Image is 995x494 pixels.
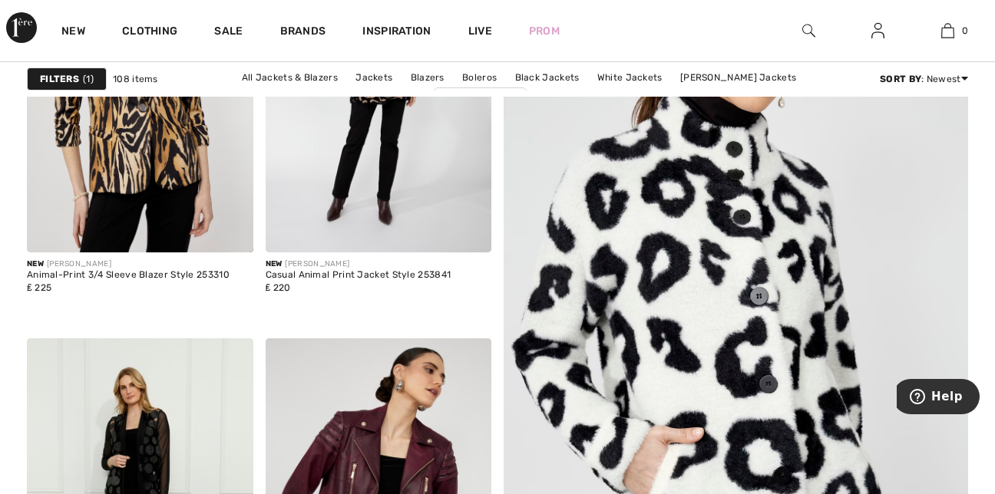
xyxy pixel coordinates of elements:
a: Live [468,23,492,39]
a: Boleros [455,68,504,87]
div: [PERSON_NAME] [27,259,230,270]
span: 0 [962,24,968,38]
a: Clothing [122,25,177,41]
span: 108 items [113,72,158,86]
a: All Jackets & Blazers [234,68,345,87]
a: Black Jackets [507,68,587,87]
div: : Newest [880,72,968,86]
strong: Sort By [880,74,921,84]
a: Blazers [403,68,452,87]
a: White Jackets [590,68,670,87]
div: Casual Animal Print Jacket Style 253841 [266,270,451,281]
img: My Bag [941,21,954,40]
span: New [266,259,283,268]
a: Prom [529,23,560,39]
span: ₤ 225 [27,282,51,293]
iframe: Opens a widget where you can find more information [897,379,980,417]
div: [PERSON_NAME] [266,259,451,270]
span: New [27,259,44,268]
a: Jackets [348,68,400,87]
a: [PERSON_NAME] Jackets [673,68,804,87]
a: Sign In [859,21,897,41]
span: ₤ 220 [266,282,291,293]
a: New [61,25,85,41]
span: 1 [83,72,94,86]
a: Blue Jackets [530,88,605,108]
a: Sale [214,25,243,41]
img: search the website [802,21,815,40]
div: Animal-Print 3/4 Sleeve Blazer Style 253310 [27,270,230,281]
strong: Filters [40,72,79,86]
img: My Info [871,21,884,40]
span: Inspiration [362,25,431,41]
a: [PERSON_NAME] [434,87,527,109]
a: 0 [914,21,982,40]
a: Brands [280,25,326,41]
img: 1ère Avenue [6,12,37,43]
